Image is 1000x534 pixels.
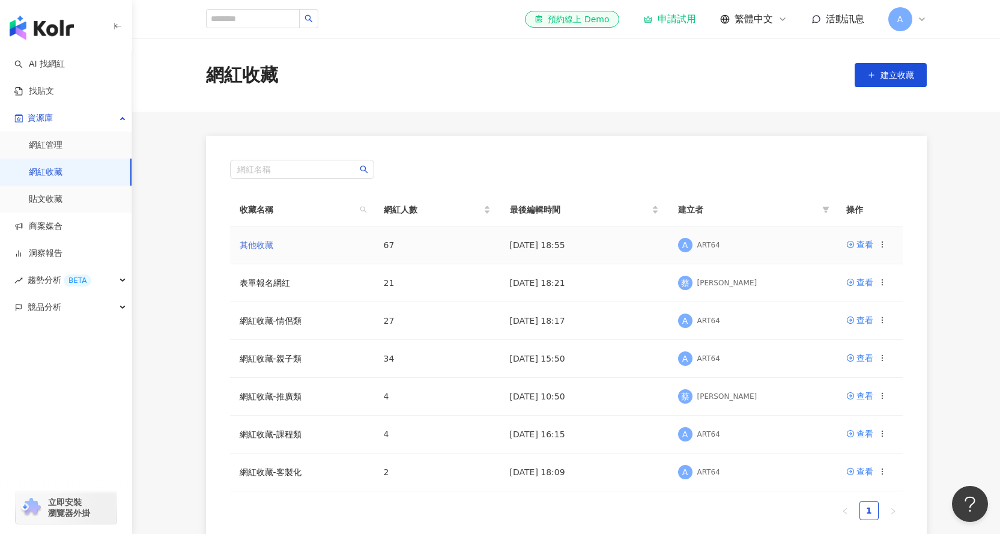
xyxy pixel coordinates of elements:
a: 查看 [846,351,873,365]
a: 查看 [846,389,873,402]
span: search [305,14,313,23]
a: 網紅收藏-親子類 [240,354,302,363]
span: 21 [384,278,395,288]
a: 洞察報告 [14,247,62,259]
a: 查看 [846,314,873,327]
a: 查看 [846,276,873,289]
img: chrome extension [19,498,43,517]
div: 預約線上 Demo [535,13,609,25]
a: searchAI 找網紅 [14,58,65,70]
li: 1 [859,501,879,520]
div: ART64 [697,429,720,440]
span: 建立收藏 [880,70,914,80]
a: 1 [860,502,878,520]
span: 活動訊息 [826,13,864,25]
a: chrome extension立即安裝 瀏覽器外掛 [16,491,117,524]
td: [DATE] 16:15 [500,416,668,454]
div: 查看 [856,276,873,289]
span: 蔡 [681,276,689,290]
a: 查看 [846,465,873,478]
td: [DATE] 15:50 [500,340,668,378]
th: 最後編輯時間 [500,193,668,226]
div: 查看 [856,389,873,402]
button: right [883,501,903,520]
button: 建立收藏 [855,63,927,87]
span: search [360,165,368,174]
span: 建立者 [678,203,817,216]
a: 查看 [846,427,873,440]
th: 網紅人數 [374,193,500,226]
span: search [360,206,367,213]
span: A [682,238,688,252]
span: A [682,466,688,479]
span: A [682,352,688,365]
span: 2 [384,467,389,477]
span: filter [822,206,829,213]
div: ART64 [697,240,720,250]
iframe: Help Scout Beacon - Open [952,486,988,522]
a: 網紅管理 [29,139,62,151]
a: 網紅收藏-情侶類 [240,316,302,326]
div: 查看 [856,314,873,327]
span: 資源庫 [28,105,53,132]
span: search [357,201,369,219]
span: right [889,508,897,515]
span: 4 [384,392,389,401]
div: 查看 [856,238,873,251]
div: [PERSON_NAME] [697,278,757,288]
span: 最後編輯時間 [510,203,649,216]
span: rise [14,276,23,285]
span: 趨勢分析 [28,267,91,294]
li: Previous Page [835,501,855,520]
a: 表單報名網紅 [240,278,290,288]
span: 競品分析 [28,294,61,321]
a: 找貼文 [14,85,54,97]
div: ART64 [697,354,720,364]
div: 網紅收藏 [206,62,278,88]
span: A [897,13,903,26]
span: A [682,314,688,327]
td: [DATE] 10:50 [500,378,668,416]
td: [DATE] 18:09 [500,454,668,491]
a: 網紅收藏-推廣類 [240,392,302,401]
a: 查看 [846,238,873,251]
img: logo [10,16,74,40]
a: 網紅收藏 [29,166,62,178]
a: 申請試用 [643,13,696,25]
th: 操作 [837,193,903,226]
div: ART64 [697,316,720,326]
span: 收藏名稱 [240,203,355,216]
li: Next Page [883,501,903,520]
span: left [841,508,849,515]
a: 預約線上 Demo [525,11,619,28]
span: 34 [384,354,395,363]
div: 查看 [856,427,873,440]
td: [DATE] 18:17 [500,302,668,340]
a: 其他收藏 [240,240,273,250]
div: ART64 [697,467,720,478]
button: left [835,501,855,520]
a: 貼文收藏 [29,193,62,205]
div: 查看 [856,351,873,365]
span: 27 [384,316,395,326]
span: 蔡 [681,390,689,403]
a: 商案媒合 [14,220,62,232]
span: 網紅人數 [384,203,481,216]
span: 4 [384,429,389,439]
div: BETA [64,275,91,287]
td: [DATE] 18:21 [500,264,668,302]
span: A [682,428,688,441]
div: [PERSON_NAME] [697,392,757,402]
span: 67 [384,240,395,250]
span: filter [820,201,832,219]
div: 查看 [856,465,873,478]
a: 網紅收藏-客製化 [240,467,302,477]
td: [DATE] 18:55 [500,226,668,264]
span: 繁體中文 [735,13,773,26]
span: 立即安裝 瀏覽器外掛 [48,497,90,518]
a: 網紅收藏-課程類 [240,429,302,439]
